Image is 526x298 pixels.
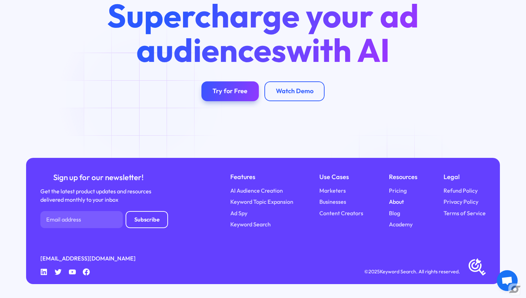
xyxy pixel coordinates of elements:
[444,198,478,206] a: Privacy Policy
[286,29,390,70] span: with AI
[319,198,346,206] a: Businesses
[444,172,486,182] div: Legal
[40,211,123,228] input: Email address
[319,172,363,182] div: Use Cases
[40,172,157,183] div: Sign up for our newsletter!
[230,198,293,206] a: Keyword Topic Expansion
[126,211,168,228] input: Subscribe
[389,220,413,228] a: Academy
[40,254,136,263] a: [EMAIL_ADDRESS][DOMAIN_NAME]
[364,268,460,275] div: © Keyword Search. All rights reserved.
[213,87,247,95] div: Try for Free
[319,186,346,195] a: Marketers
[389,186,407,195] a: Pricing
[230,172,293,182] div: Features
[497,270,518,291] a: Ouvrir le chat
[444,209,486,217] a: Terms of Service
[368,268,380,275] span: 2025
[201,81,259,101] a: Try for Free
[389,172,417,182] div: Resources
[319,209,363,217] a: Content Creators
[276,87,313,95] div: Watch Demo
[230,220,271,228] a: Keyword Search
[444,186,478,195] a: Refund Policy
[389,209,400,217] a: Blog
[230,186,283,195] a: AI Audience Creation
[264,81,325,101] a: Watch Demo
[40,187,157,204] div: Get the latest product updates and resources delivered monthly to your inbox
[230,209,247,217] a: Ad Spy
[40,211,168,228] form: Newsletter Form
[389,198,404,206] a: About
